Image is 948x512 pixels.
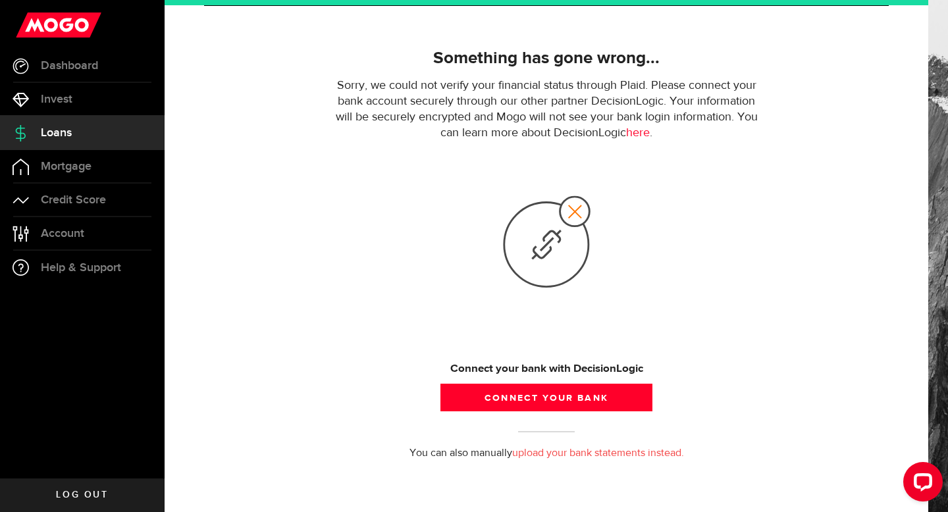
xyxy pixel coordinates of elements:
a: here [626,127,650,139]
span: Help & Support [41,262,121,274]
span: Dashboard [41,60,98,72]
span: Log out [56,490,108,499]
button: Connect your bank [440,384,652,411]
h2: Something has gone wrong... [330,45,763,72]
p: You can also manually [194,446,899,461]
p: Sorry, we could not verify your financial status through Plaid. Please connect your bank account ... [330,78,763,141]
a: upload your bank statements instead. [512,448,684,459]
span: Invest [41,93,72,105]
div: Connect your bank with DecisionLogic [330,361,763,377]
span: Credit Score [41,194,106,206]
span: Mortgage [41,161,92,172]
span: Account [41,228,84,240]
iframe: LiveChat chat widget [893,457,948,512]
span: Loans [41,127,72,139]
